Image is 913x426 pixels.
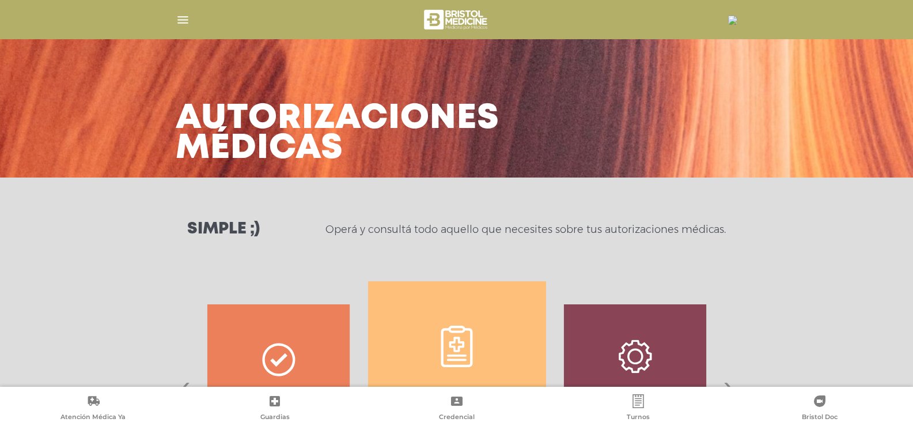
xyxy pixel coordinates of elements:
span: Guardias [260,413,290,423]
span: Credencial [439,413,475,423]
a: Atención Médica Ya [2,394,184,424]
img: 18253 [728,16,737,25]
img: Cober_menu-lines-white.svg [176,13,190,27]
span: Bristol Doc [802,413,838,423]
span: Turnos [627,413,650,423]
a: Credencial [366,394,547,424]
span: Atención Médica Ya [60,413,126,423]
h3: Simple ;) [187,221,260,237]
a: Bristol Doc [729,394,911,424]
img: bristol-medicine-blanco.png [422,6,491,33]
a: Turnos [547,394,729,424]
a: Guardias [184,394,365,424]
p: Operá y consultá todo aquello que necesites sobre tus autorizaciones médicas. [325,223,726,236]
h3: Autorizaciones médicas [176,104,499,164]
